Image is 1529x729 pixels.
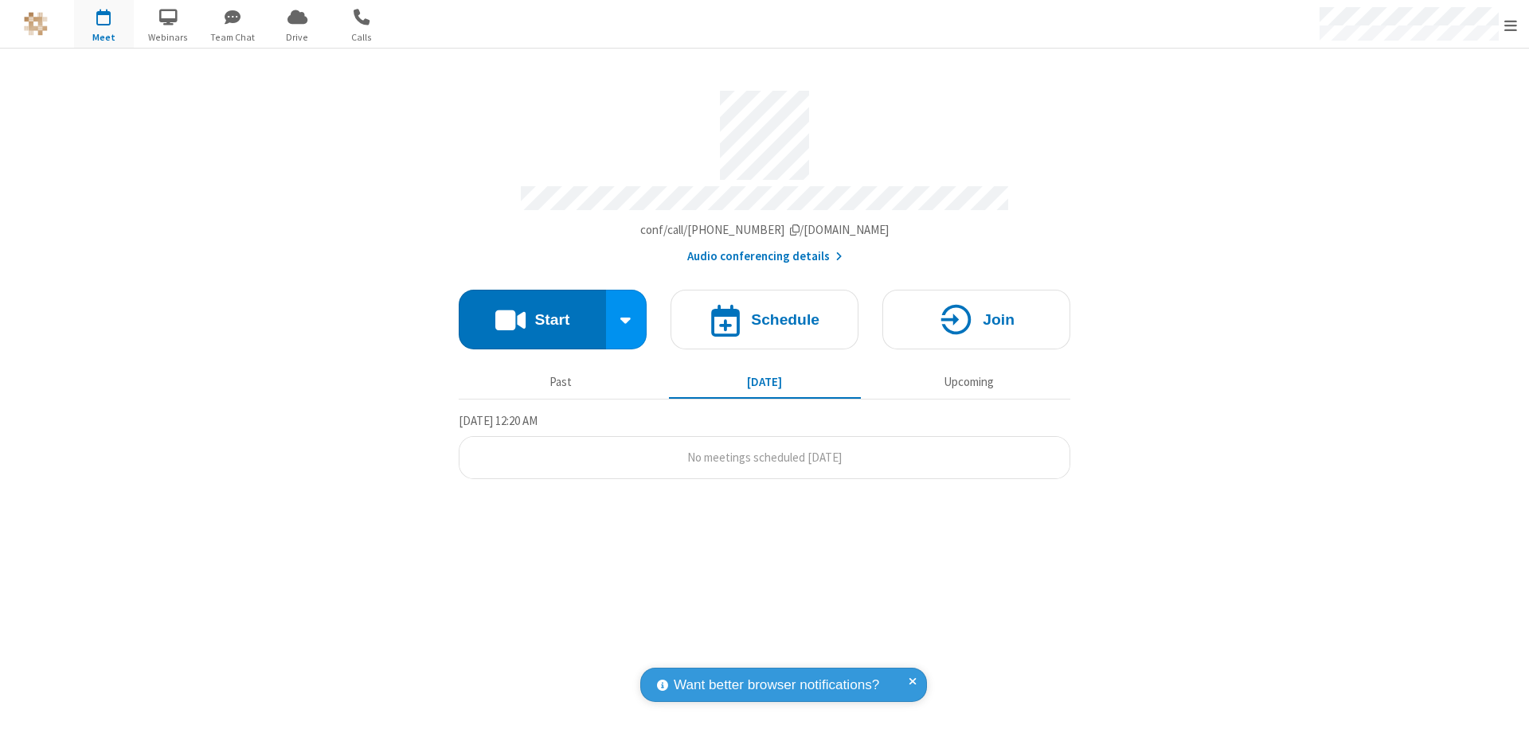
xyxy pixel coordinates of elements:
[640,222,890,237] span: Copy my meeting room link
[751,312,819,327] h4: Schedule
[687,450,842,465] span: No meetings scheduled [DATE]
[674,675,879,696] span: Want better browser notifications?
[459,413,538,428] span: [DATE] 12:20 AM
[24,12,48,36] img: QA Selenium DO NOT DELETE OR CHANGE
[873,367,1065,397] button: Upcoming
[882,290,1070,349] button: Join
[459,79,1070,266] section: Account details
[465,367,657,397] button: Past
[459,290,606,349] button: Start
[534,312,569,327] h4: Start
[687,248,843,266] button: Audio conferencing details
[139,30,198,45] span: Webinars
[671,290,858,349] button: Schedule
[203,30,263,45] span: Team Chat
[459,411,1070,480] section: Today's Meetings
[606,290,647,349] div: Start conference options
[983,312,1015,327] h4: Join
[74,30,134,45] span: Meet
[669,367,861,397] button: [DATE]
[268,30,327,45] span: Drive
[640,221,890,240] button: Copy my meeting room linkCopy my meeting room link
[332,30,392,45] span: Calls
